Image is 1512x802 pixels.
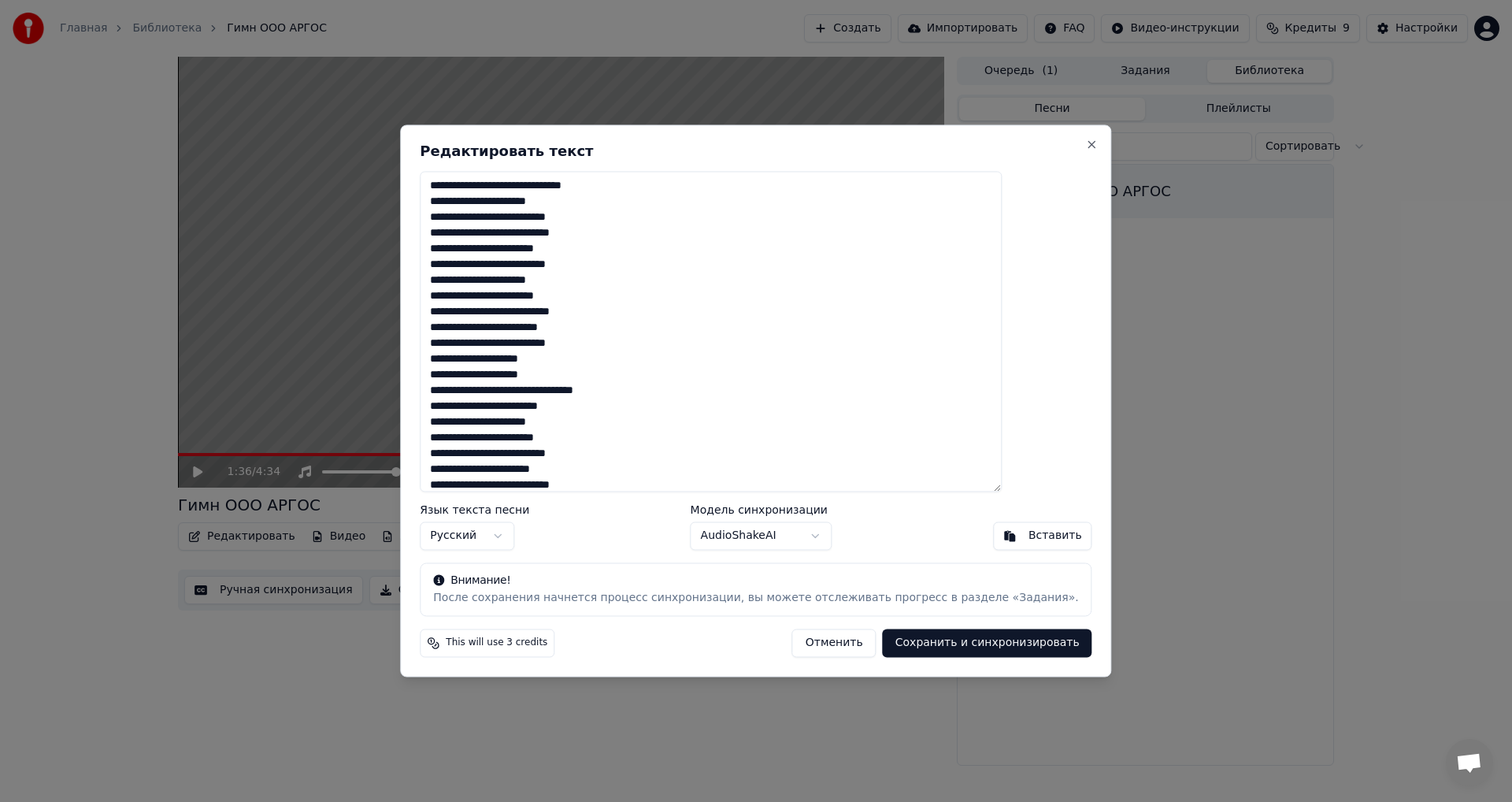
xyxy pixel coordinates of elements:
[993,522,1092,551] button: Вставить
[420,505,529,516] label: Язык текста песни
[433,591,1078,607] div: После сохранения начнется процесс синхронизации, вы можете отслеживать прогресс в разделе «Задания».
[792,629,876,658] button: Отменить
[691,505,832,516] label: Модель синхронизации
[433,574,1078,589] div: Внимание!
[883,629,1092,658] button: Сохранить и синхронизировать
[446,637,547,650] span: This will use 3 credits
[420,144,1091,158] h2: Редактировать текст
[1028,529,1082,544] div: Вставить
